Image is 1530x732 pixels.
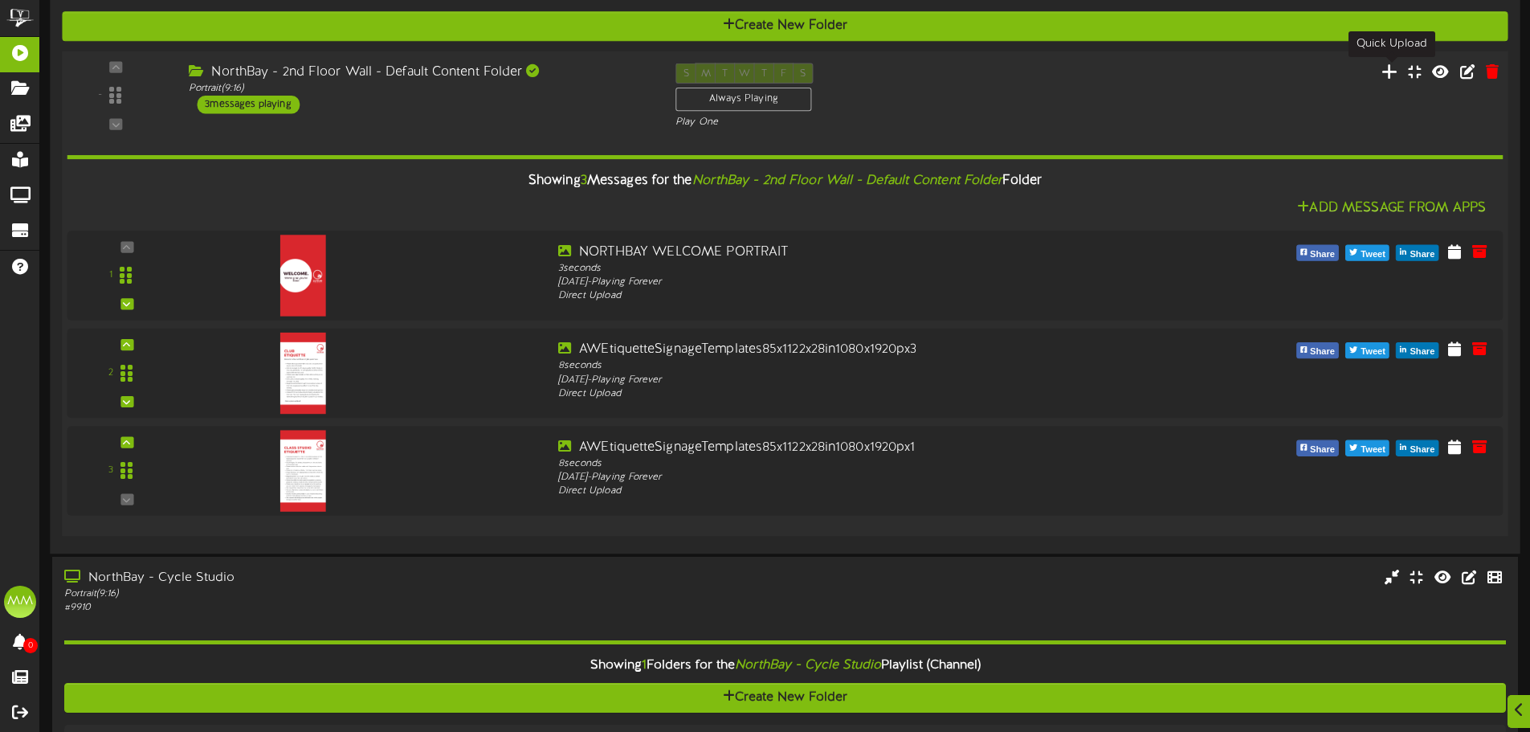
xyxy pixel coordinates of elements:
span: 1 [642,658,647,673]
button: Share [1296,342,1339,358]
button: Tweet [1345,245,1389,261]
span: 3 [581,174,587,188]
span: Tweet [1357,246,1389,264]
div: [DATE] - Playing Forever [558,471,1132,485]
div: Direct Upload [558,485,1132,498]
div: NorthBay - Cycle Studio [64,569,651,587]
img: 5ac9cd4b-f0e5-4aae-bb6f-b000797f17da.png [280,333,326,414]
div: AWEtiquetteSignageTemplates85x1122x28in1080x1920px1 [558,439,1132,457]
img: 8251c9d9-ab53-490c-a1ea-c4e3e84e71cd.png [280,430,326,511]
button: Share [1296,440,1339,456]
div: Portrait ( 9:16 ) [64,587,651,601]
button: Create New Folder [62,11,1508,41]
span: Share [1406,441,1438,459]
div: 8 seconds [558,457,1132,471]
span: Share [1406,343,1438,361]
div: Direct Upload [558,289,1132,303]
div: AWEtiquetteSignageTemplates85x1122x28in1080x1920px3 [558,341,1132,359]
div: Always Playing [675,88,811,112]
span: Tweet [1357,441,1389,459]
div: Portrait ( 9:16 ) [189,82,651,96]
div: 8 seconds [558,359,1132,373]
button: Share [1296,245,1339,261]
span: Tweet [1357,343,1389,361]
span: Share [1406,246,1438,264]
div: NORTHBAY WELCOME PORTRAIT [558,243,1132,261]
div: Play One [675,116,1016,129]
button: Share [1396,440,1438,456]
div: # 9910 [64,601,651,615]
button: Share [1396,245,1438,261]
div: [DATE] - Playing Forever [558,276,1132,289]
div: MM [4,586,36,618]
div: Showing Folders for the Playlist (Channel) [52,648,1518,683]
span: 0 [23,638,38,653]
button: Add Message From Apps [1292,198,1491,219]
div: 3 messages playing [197,96,300,113]
span: Share [1307,343,1338,361]
div: Showing Messages for the Folder [55,164,1515,198]
span: Share [1307,441,1338,459]
div: Direct Upload [558,387,1132,401]
div: 3 seconds [558,262,1132,276]
img: 5c7634af-c9e8-42d1-b55d-735c4292c46fwelcome1.png [280,235,326,316]
button: Create New Folder [64,683,1506,713]
button: Share [1396,342,1438,358]
div: [DATE] - Playing Forever [558,374,1132,387]
i: NorthBay - Cycle Studio [735,658,881,673]
button: Tweet [1345,440,1389,456]
div: NorthBay - 2nd Floor Wall - Default Content Folder [189,63,651,82]
button: Tweet [1345,342,1389,358]
i: NorthBay - 2nd Floor Wall - Default Content Folder [692,174,1003,188]
span: Share [1307,246,1338,264]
